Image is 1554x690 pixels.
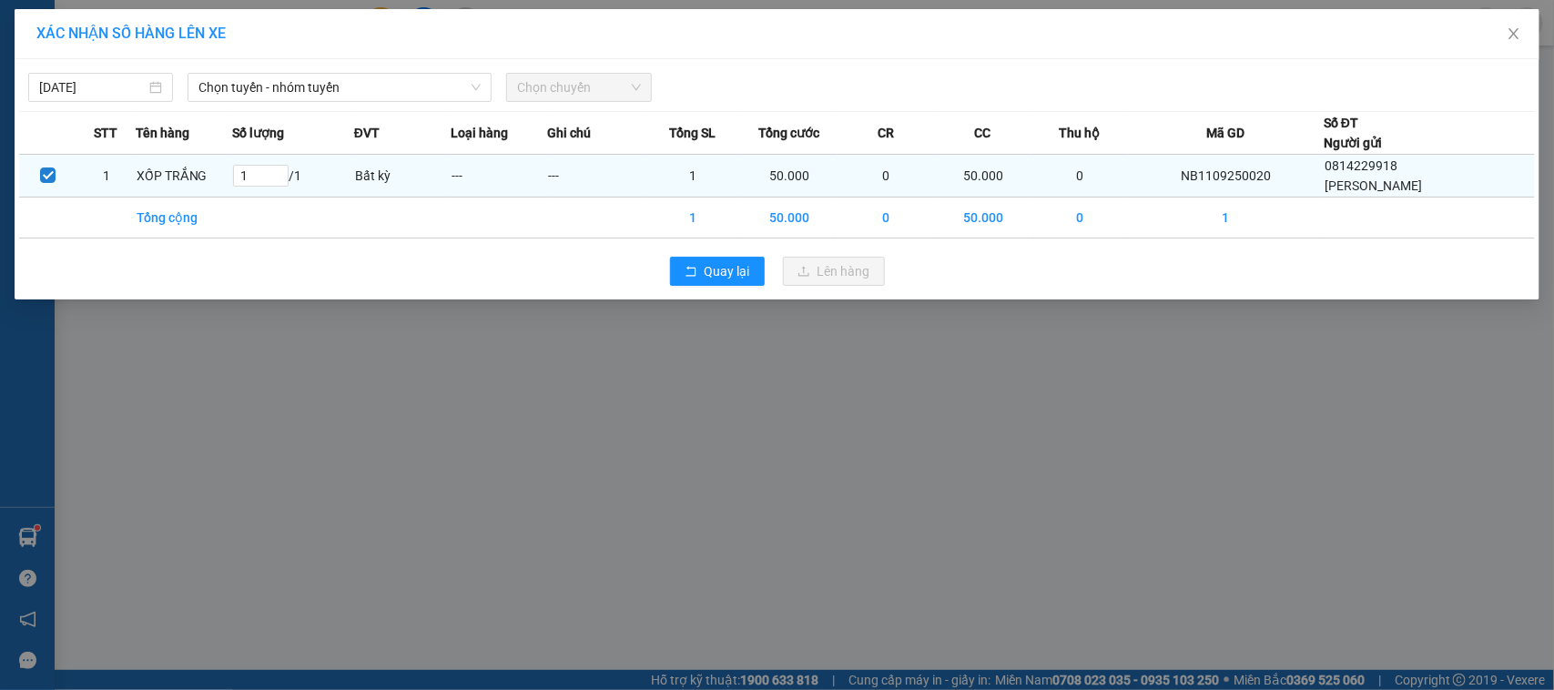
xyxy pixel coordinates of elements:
td: 1 [1128,198,1324,238]
span: [PERSON_NAME] [1325,178,1422,193]
span: rollback [685,265,697,279]
td: 1 [645,198,741,238]
div: Số ĐT Người gửi [1324,113,1382,153]
button: rollbackQuay lại [670,257,765,286]
td: 0 [838,198,934,238]
span: Mã GD [1206,123,1244,143]
span: Thu hộ [1059,123,1100,143]
td: Tổng cộng [136,198,232,238]
td: 0 [838,155,934,198]
span: Tổng SL [669,123,716,143]
td: 1 [77,155,136,198]
span: ĐVT [354,123,380,143]
td: --- [547,155,644,198]
td: 0 [1031,198,1128,238]
span: down [471,82,482,93]
span: Ghi chú [547,123,591,143]
span: Chọn chuyến [517,74,640,101]
span: CC [974,123,990,143]
span: Số lượng [232,123,284,143]
td: 0 [1031,155,1128,198]
span: Tên hàng [136,123,189,143]
td: NB1109250020 [1128,155,1324,198]
td: XỐP TRẮNG [136,155,232,198]
button: Close [1488,9,1539,60]
span: STT [94,123,117,143]
td: 1 [645,155,741,198]
td: / 1 [232,155,354,198]
td: 50.000 [935,155,1031,198]
td: --- [451,155,547,198]
span: Quay lại [705,261,750,281]
span: close [1507,26,1521,41]
td: Bất kỳ [354,155,451,198]
span: Chọn tuyến - nhóm tuyến [198,74,481,101]
span: CR [878,123,894,143]
button: uploadLên hàng [783,257,885,286]
input: 11/09/2025 [39,77,146,97]
td: 50.000 [741,198,838,238]
span: 0814229918 [1325,158,1397,173]
td: 50.000 [935,198,1031,238]
span: Tổng cước [758,123,819,143]
span: XÁC NHẬN SỐ HÀNG LÊN XE [36,25,226,42]
td: 50.000 [741,155,838,198]
span: Loại hàng [451,123,508,143]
